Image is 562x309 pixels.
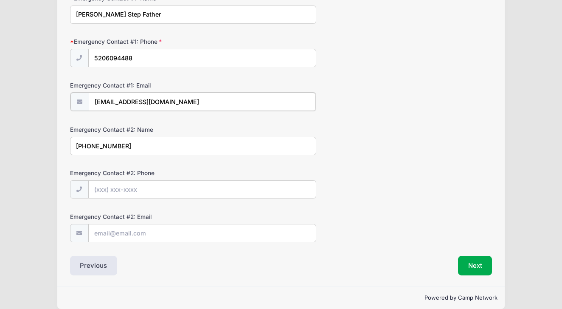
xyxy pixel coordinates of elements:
input: email@email.com [88,224,316,242]
input: (xxx) xxx-xxxx [88,180,316,198]
p: Powered by Camp Network [65,294,498,302]
label: Emergency Contact #2: Name [70,125,211,134]
label: Emergency Contact #1: Phone [70,37,211,46]
label: Emergency Contact #1: Email [70,81,211,90]
input: (xxx) xxx-xxxx [88,49,316,67]
input: email@email.com [89,93,316,111]
button: Previous [70,256,118,275]
label: Emergency Contact #2: Email [70,213,211,221]
button: Next [458,256,492,275]
label: Emergency Contact #2: Phone [70,169,211,177]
